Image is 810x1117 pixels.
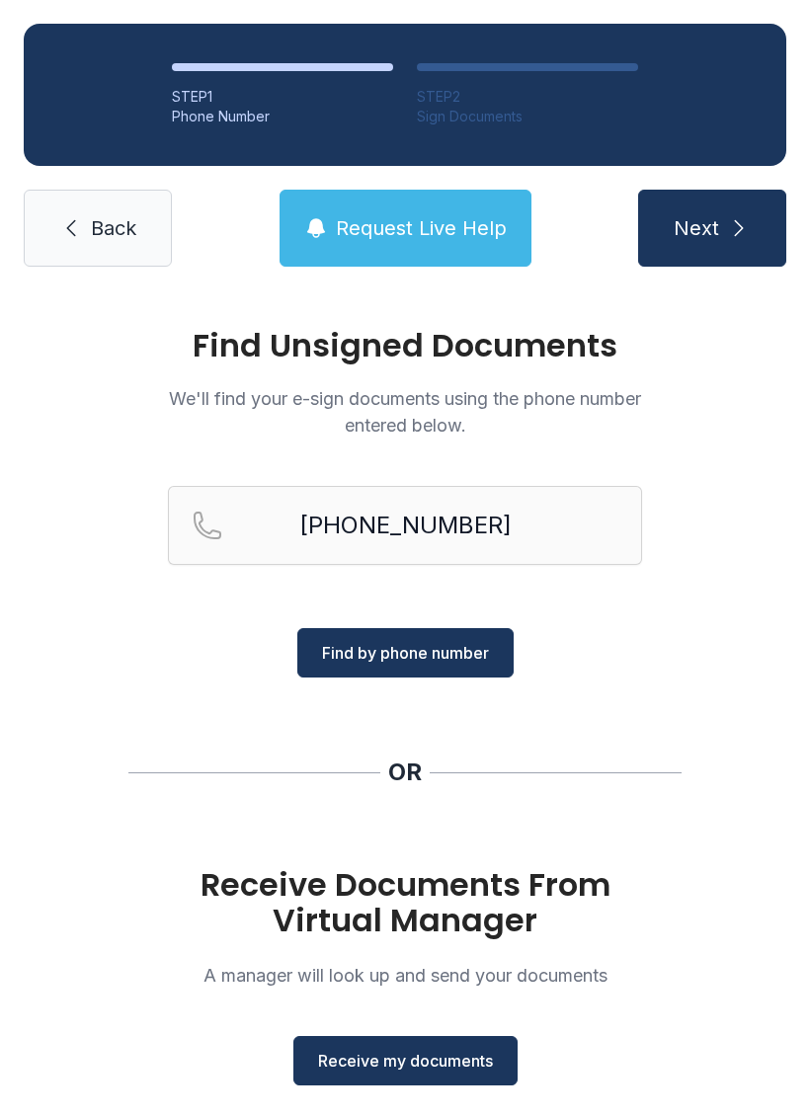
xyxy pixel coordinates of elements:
[417,87,638,107] div: STEP 2
[322,641,489,665] span: Find by phone number
[318,1049,493,1073] span: Receive my documents
[168,330,642,361] h1: Find Unsigned Documents
[388,757,422,788] div: OR
[336,214,507,242] span: Request Live Help
[168,962,642,989] p: A manager will look up and send your documents
[172,87,393,107] div: STEP 1
[168,385,642,439] p: We'll find your e-sign documents using the phone number entered below.
[168,486,642,565] input: Reservation phone number
[674,214,719,242] span: Next
[91,214,136,242] span: Back
[168,867,642,938] h1: Receive Documents From Virtual Manager
[172,107,393,126] div: Phone Number
[417,107,638,126] div: Sign Documents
